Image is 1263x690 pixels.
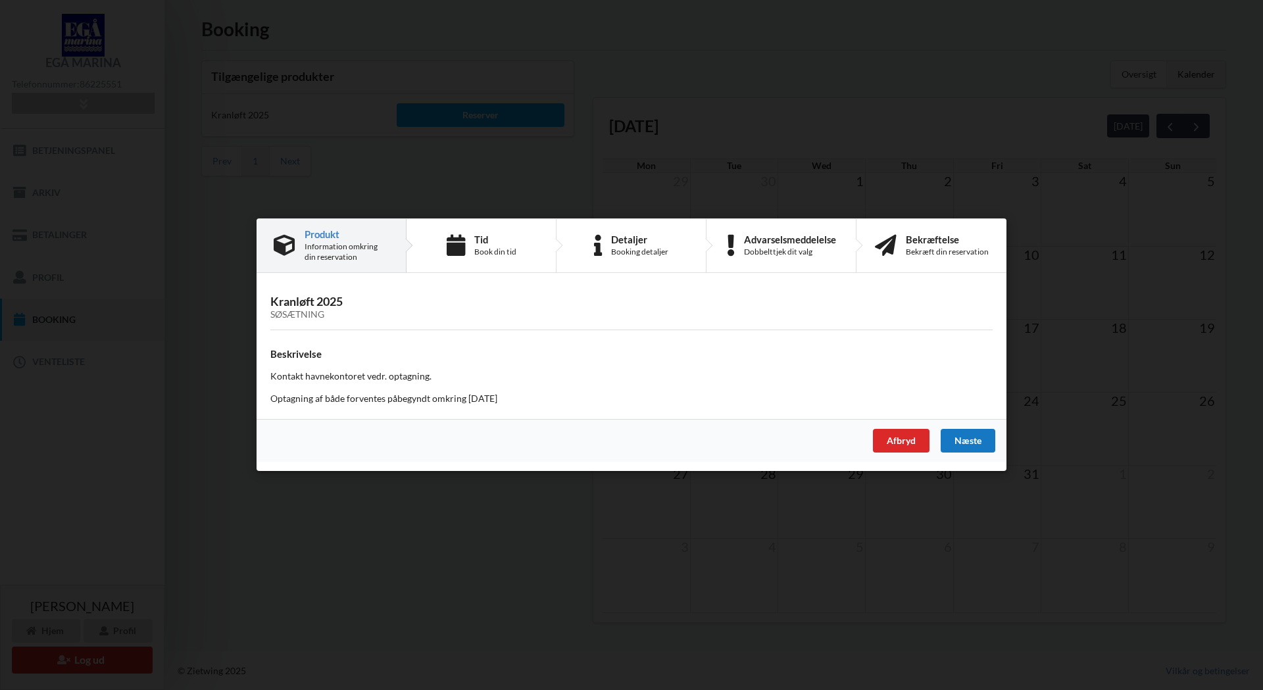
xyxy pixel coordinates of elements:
[941,430,995,453] div: Næste
[305,229,389,239] div: Produkt
[474,234,516,245] div: Tid
[305,241,389,262] div: Information omkring din reservation
[906,234,989,245] div: Bekræftelse
[270,348,993,360] h4: Beskrivelse
[611,247,668,257] div: Booking detaljer
[270,393,993,406] p: Optagning af både forventes påbegyndt omkring [DATE]
[744,234,836,245] div: Advarselsmeddelelse
[474,247,516,257] div: Book din tid
[744,247,836,257] div: Dobbelttjek dit valg
[873,430,929,453] div: Afbryd
[906,247,989,257] div: Bekræft din reservation
[270,370,993,383] p: Kontakt havnekontoret vedr. optagning.
[270,295,993,321] h3: Kranløft 2025
[270,310,993,321] div: Søsætning
[611,234,668,245] div: Detaljer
